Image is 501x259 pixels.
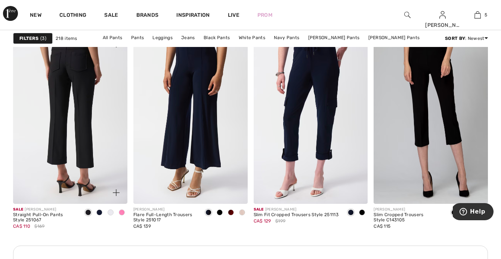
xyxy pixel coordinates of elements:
[13,224,30,229] span: CA$ 110
[365,33,424,42] a: [PERSON_NAME] Pants
[254,212,338,218] div: Slim Fit Cropped Trousers Style 251113
[374,224,390,229] span: CA$ 115
[254,218,271,224] span: CA$ 129
[136,12,159,20] a: Brands
[149,33,176,42] a: Leggings
[200,33,234,42] a: Black Pants
[19,35,38,42] strong: Filters
[13,207,23,212] span: Sale
[254,33,368,204] img: Slim Fit Cropped Trousers Style 251113. Midnight Blue
[105,207,116,219] div: Off White
[40,35,46,42] span: 3
[203,207,214,219] div: Midnight Blue
[104,12,118,20] a: Sale
[13,33,127,204] a: Straight Pull-On Pants Style 251067. Black
[257,11,272,19] a: Prom
[425,21,460,29] div: [PERSON_NAME]
[474,10,481,19] img: My Bag
[374,33,488,204] img: Slim Cropped Trousers Style C143105. Black
[270,33,303,42] a: Navy Pants
[374,212,443,223] div: Slim Cropped Trousers Style C143105
[254,207,338,212] div: [PERSON_NAME]
[445,36,465,41] strong: Sort By
[228,11,239,19] a: Live
[13,207,77,212] div: [PERSON_NAME]
[113,189,120,196] img: plus_v2.svg
[345,207,356,219] div: Midnight Blue
[133,207,197,212] div: [PERSON_NAME]
[439,10,446,19] img: My Info
[133,224,151,229] span: CA$ 139
[236,207,248,219] div: Parchment
[56,35,77,42] span: 218 items
[34,223,44,230] span: $169
[356,207,368,219] div: Black
[13,212,77,223] div: Straight Pull-On Pants Style 251067
[127,33,148,42] a: Pants
[449,207,460,219] div: Black
[214,207,225,219] div: Black
[225,207,236,219] div: Radiant red
[83,207,94,219] div: Black
[404,10,411,19] img: search the website
[99,33,126,42] a: All Pants
[275,218,285,224] span: $199
[176,12,210,20] span: Inspiration
[133,33,248,204] img: Flare Full-Length Trousers Style 251017. Midnight Blue
[30,12,41,20] a: New
[177,33,199,42] a: Jeans
[445,35,488,42] div: : Newest
[133,212,197,223] div: Flare Full-Length Trousers Style 251017
[439,11,446,18] a: Sign In
[304,33,364,42] a: [PERSON_NAME] Pants
[235,33,269,42] a: White Pants
[453,203,494,222] iframe: Opens a widget where you can find more information
[116,207,127,219] div: Bubble gum
[485,12,487,18] span: 5
[460,10,495,19] a: 5
[374,207,443,212] div: [PERSON_NAME]
[59,12,86,20] a: Clothing
[94,207,105,219] div: Midnight Blue
[254,207,264,212] span: Sale
[3,6,18,21] img: 1ère Avenue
